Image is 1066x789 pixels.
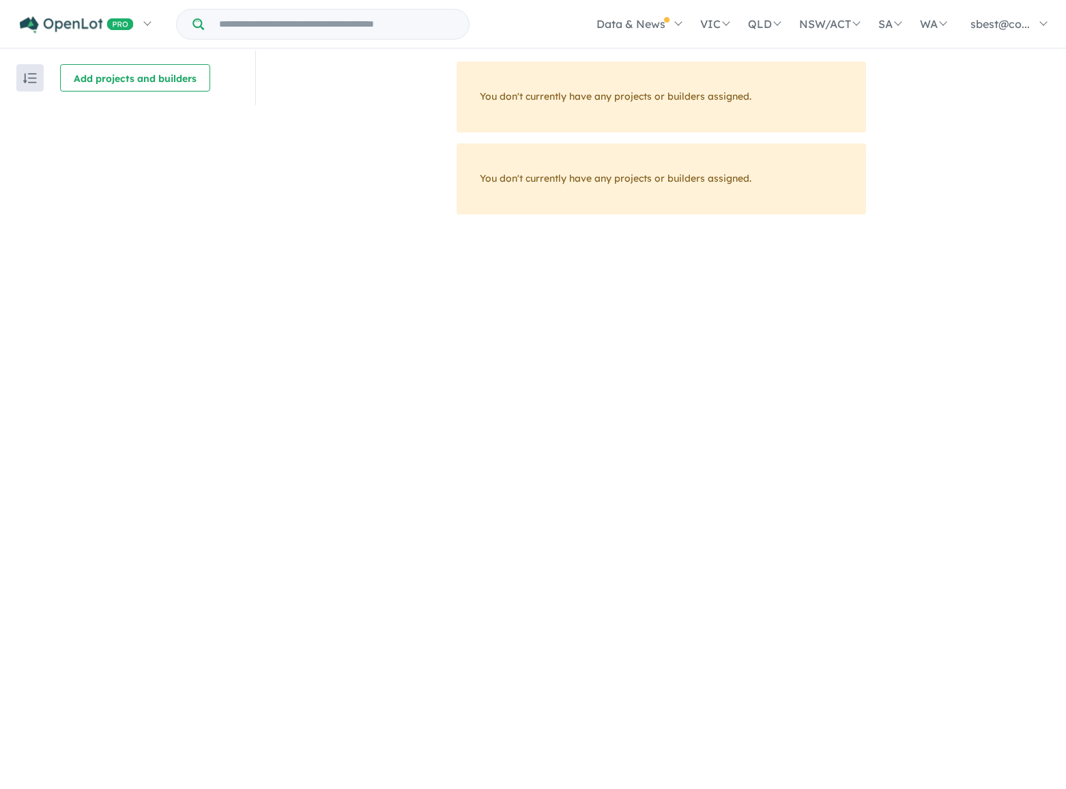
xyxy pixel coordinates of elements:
input: Try estate name, suburb, builder or developer [207,10,466,39]
div: You don't currently have any projects or builders assigned. [457,61,866,133]
div: You don't currently have any projects or builders assigned. [457,143,866,214]
button: Add projects and builders [60,64,210,92]
img: sort.svg [23,73,37,83]
img: Openlot PRO Logo White [20,16,134,33]
span: sbest@co... [970,17,1030,31]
